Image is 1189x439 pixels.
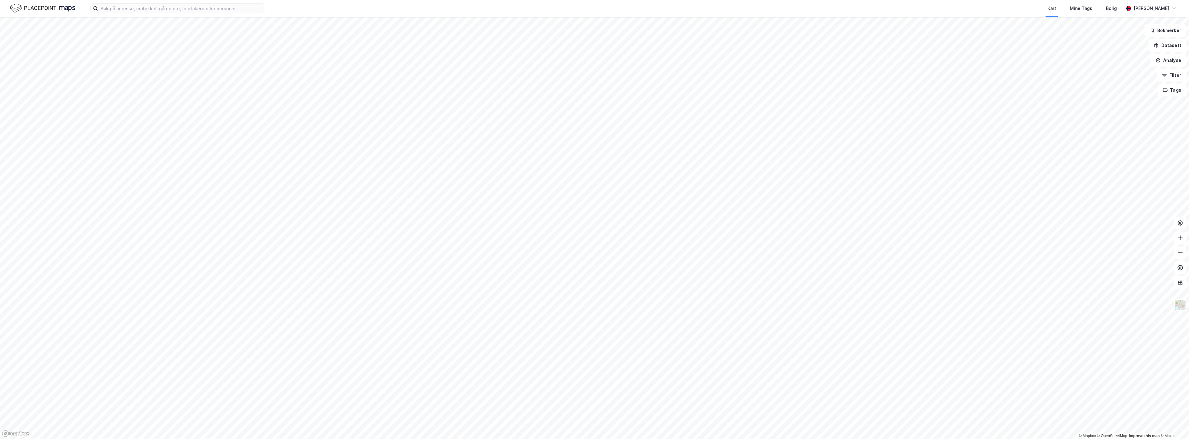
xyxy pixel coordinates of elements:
input: Søk på adresse, matrikkel, gårdeiere, leietakere eller personer [98,4,264,13]
div: Bolig [1106,5,1117,12]
a: Improve this map [1129,434,1160,438]
button: Bokmerker [1145,24,1187,37]
button: Datasett [1149,39,1187,52]
button: Tags [1158,84,1187,96]
button: Analyse [1150,54,1187,67]
img: Z [1174,299,1186,311]
div: Kart [1047,5,1056,12]
div: Mine Tags [1070,5,1092,12]
a: Mapbox [1079,434,1096,438]
button: Filter [1157,69,1187,81]
div: [PERSON_NAME] [1134,5,1169,12]
a: Mapbox homepage [2,430,29,437]
iframe: Chat Widget [1158,409,1189,439]
img: logo.f888ab2527a4732fd821a326f86c7f29.svg [10,3,75,14]
div: Kontrollprogram for chat [1158,409,1189,439]
a: OpenStreetMap [1097,434,1127,438]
